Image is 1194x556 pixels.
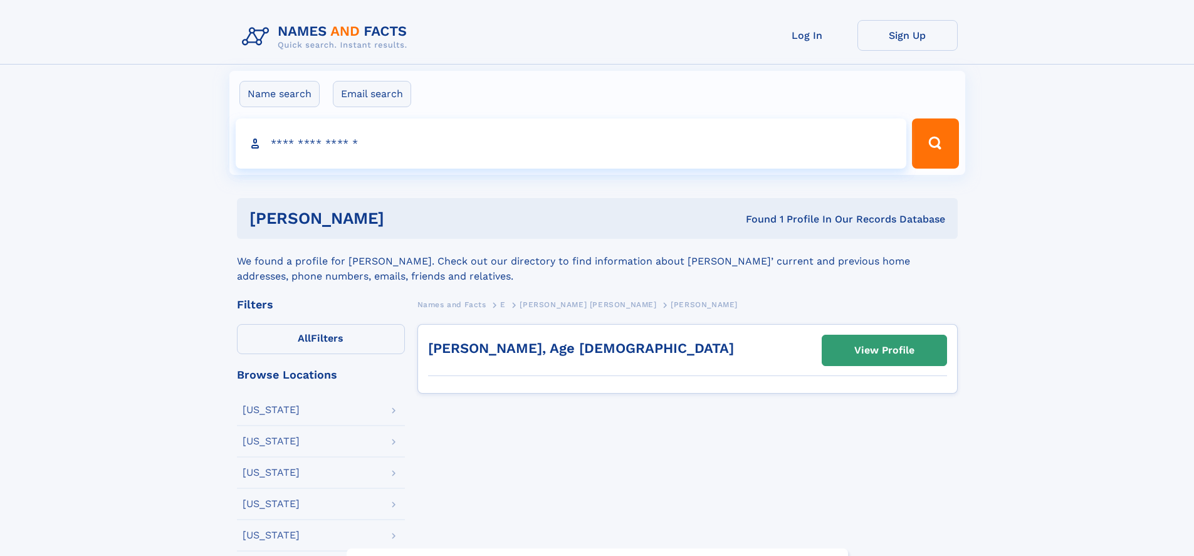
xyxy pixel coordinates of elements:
a: [PERSON_NAME], Age [DEMOGRAPHIC_DATA] [428,340,734,356]
div: [US_STATE] [243,499,300,509]
div: View Profile [854,336,914,365]
a: View Profile [822,335,946,365]
span: All [298,332,311,344]
span: E [500,300,506,309]
span: [PERSON_NAME] [PERSON_NAME] [520,300,656,309]
h1: [PERSON_NAME] [249,211,565,226]
button: Search Button [912,118,958,169]
a: [PERSON_NAME] [PERSON_NAME] [520,296,656,312]
img: Logo Names and Facts [237,20,417,54]
span: [PERSON_NAME] [671,300,738,309]
div: Browse Locations [237,369,405,380]
div: We found a profile for [PERSON_NAME]. Check out our directory to find information about [PERSON_N... [237,239,958,284]
a: Log In [757,20,857,51]
label: Filters [237,324,405,354]
label: Email search [333,81,411,107]
a: Names and Facts [417,296,486,312]
div: [US_STATE] [243,530,300,540]
label: Name search [239,81,320,107]
a: Sign Up [857,20,958,51]
input: search input [236,118,907,169]
div: [US_STATE] [243,436,300,446]
div: Found 1 Profile In Our Records Database [565,212,945,226]
div: Filters [237,299,405,310]
div: [US_STATE] [243,468,300,478]
div: [US_STATE] [243,405,300,415]
a: E [500,296,506,312]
